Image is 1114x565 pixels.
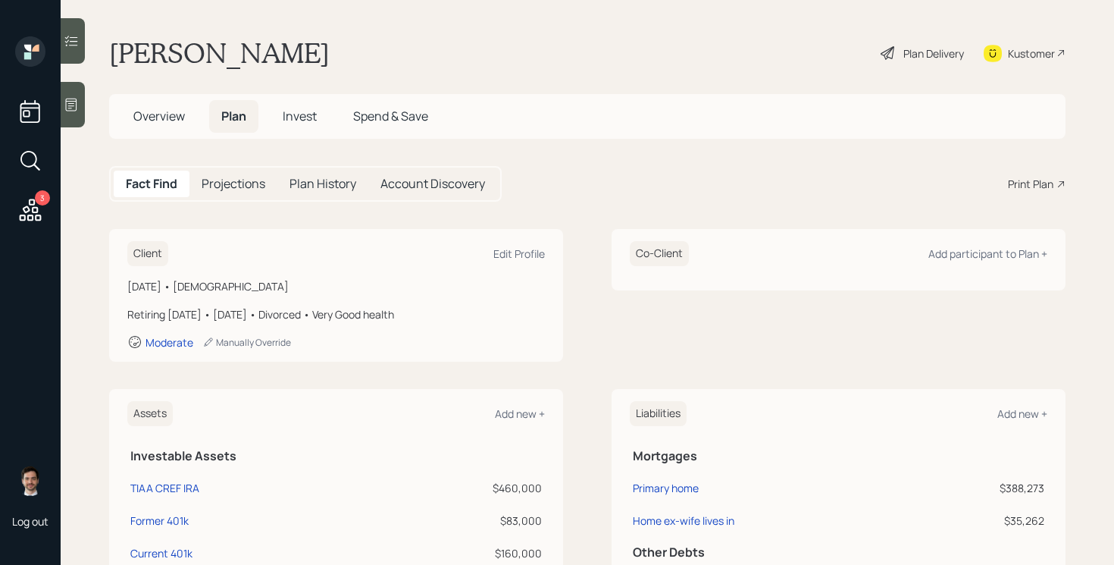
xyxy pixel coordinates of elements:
div: Add new + [495,406,545,421]
h5: Fact Find [126,177,177,191]
div: Kustomer [1008,46,1055,61]
div: $160,000 [399,545,542,561]
img: jonah-coleman-headshot.png [15,466,45,496]
div: Primary home [633,480,699,496]
div: $388,273 [927,480,1044,496]
span: Plan [221,108,246,124]
div: $35,262 [927,513,1044,529]
h6: Liabilities [630,401,687,426]
h1: [PERSON_NAME] [109,36,330,70]
div: $83,000 [399,513,542,529]
div: Retiring [DATE] • [DATE] • Divorced • Very Good health [127,306,545,322]
div: 3 [35,190,50,206]
h6: Assets [127,401,173,426]
div: Edit Profile [493,246,545,261]
h6: Client [127,241,168,266]
div: Former 401k [130,513,189,529]
div: Log out [12,514,49,529]
div: $460,000 [399,480,542,496]
div: Print Plan [1008,176,1053,192]
div: [DATE] • [DEMOGRAPHIC_DATA] [127,278,545,294]
div: Add participant to Plan + [928,246,1047,261]
h6: Co-Client [630,241,689,266]
div: Plan Delivery [903,46,964,61]
h5: Projections [202,177,265,191]
h5: Mortgages [633,449,1044,463]
div: Current 401k [130,545,192,561]
div: Moderate [146,335,193,350]
h5: Plan History [289,177,356,191]
span: Invest [283,108,317,124]
div: TIAA CREF IRA [130,480,199,496]
h5: Account Discovery [380,177,485,191]
div: Home ex-wife lives in [633,513,734,529]
div: Add new + [997,406,1047,421]
span: Spend & Save [353,108,428,124]
div: Manually Override [202,336,291,349]
span: Overview [133,108,185,124]
h5: Investable Assets [130,449,542,463]
h5: Other Debts [633,545,1044,560]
